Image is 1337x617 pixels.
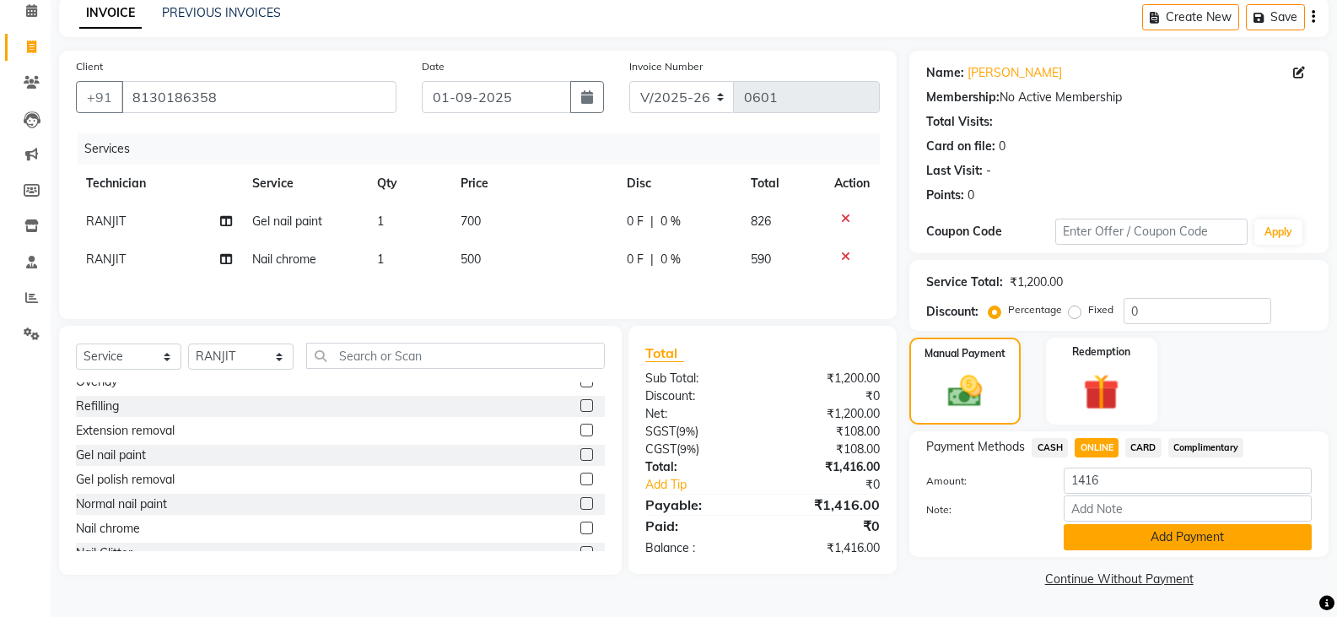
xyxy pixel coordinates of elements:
[78,133,892,165] div: Services
[679,425,695,438] span: 9%
[751,252,771,267] span: 590
[422,59,445,74] label: Date
[377,252,384,267] span: 1
[1254,219,1302,245] button: Apply
[76,520,140,538] div: Nail chrome
[242,165,367,203] th: Service
[450,165,616,203] th: Price
[252,252,316,267] span: Nail chrome
[1142,4,1239,30] button: Create New
[926,138,995,155] div: Card on file:
[461,214,481,229] span: 700
[1064,495,1312,522] input: Add Note
[633,476,784,494] a: Add Tip
[76,81,123,113] button: +91
[617,165,741,203] th: Disc
[121,81,396,113] input: Search by Name/Mobile/Email/Code
[926,187,964,204] div: Points:
[913,571,1325,588] a: Continue Without Payment
[1008,302,1062,317] label: Percentage
[1125,438,1162,457] span: CARD
[926,223,1054,241] div: Coupon Code
[76,165,242,203] th: Technician
[926,113,993,131] div: Total Visits:
[751,214,771,229] span: 826
[763,423,892,441] div: ₹108.00
[629,59,703,74] label: Invoice Number
[76,471,175,489] div: Gel polish removal
[763,539,892,557] div: ₹1,416.00
[627,251,644,268] span: 0 F
[76,422,175,440] div: Extension removal
[763,370,892,387] div: ₹1,200.00
[763,405,892,423] div: ₹1,200.00
[633,495,763,515] div: Payable:
[76,544,132,562] div: Nail Glitter
[461,252,481,267] span: 500
[926,89,1312,106] div: No Active Membership
[650,251,654,268] span: |
[926,162,983,180] div: Last Visit:
[76,59,103,74] label: Client
[763,441,892,458] div: ₹108.00
[741,165,824,203] th: Total
[680,442,696,456] span: 9%
[1072,370,1130,414] img: _gift.svg
[1064,468,1312,494] input: Amount
[86,252,126,267] span: RANJIT
[986,162,991,180] div: -
[633,423,763,441] div: ( )
[763,458,892,476] div: ₹1,416.00
[824,165,880,203] th: Action
[627,213,644,230] span: 0 F
[968,187,974,204] div: 0
[925,346,1005,361] label: Manual Payment
[86,214,126,229] span: RANJIT
[937,371,993,411] img: _cash.svg
[76,495,167,513] div: Normal nail paint
[926,64,964,82] div: Name:
[914,502,1050,517] label: Note:
[1088,302,1113,317] label: Fixed
[660,213,681,230] span: 0 %
[1010,273,1063,291] div: ₹1,200.00
[1055,219,1248,245] input: Enter Offer / Coupon Code
[926,303,978,321] div: Discount:
[645,344,684,362] span: Total
[633,539,763,557] div: Balance :
[76,398,119,415] div: Refilling
[633,441,763,458] div: ( )
[763,495,892,515] div: ₹1,416.00
[763,387,892,405] div: ₹0
[76,447,146,464] div: Gel nail paint
[645,441,677,457] span: CGST
[1064,524,1312,550] button: Add Payment
[633,405,763,423] div: Net:
[1072,344,1130,360] label: Redemption
[784,476,892,494] div: ₹0
[926,89,1000,106] div: Membership:
[1032,438,1068,457] span: CASH
[999,138,1005,155] div: 0
[633,370,763,387] div: Sub Total:
[926,438,1025,456] span: Payment Methods
[926,273,1003,291] div: Service Total:
[1075,438,1119,457] span: ONLINE
[633,516,763,536] div: Paid:
[377,214,384,229] span: 1
[645,424,676,439] span: SGST
[633,458,763,476] div: Total:
[1246,4,1305,30] button: Save
[650,213,654,230] span: |
[763,516,892,536] div: ₹0
[367,165,450,203] th: Qty
[252,214,322,229] span: Gel nail paint
[633,387,763,405] div: Discount:
[968,64,1062,82] a: [PERSON_NAME]
[1168,438,1244,457] span: Complimentary
[162,5,281,20] a: PREVIOUS INVOICES
[660,251,681,268] span: 0 %
[76,373,117,391] div: Overlay
[914,474,1050,489] label: Amount:
[306,343,605,369] input: Search or Scan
